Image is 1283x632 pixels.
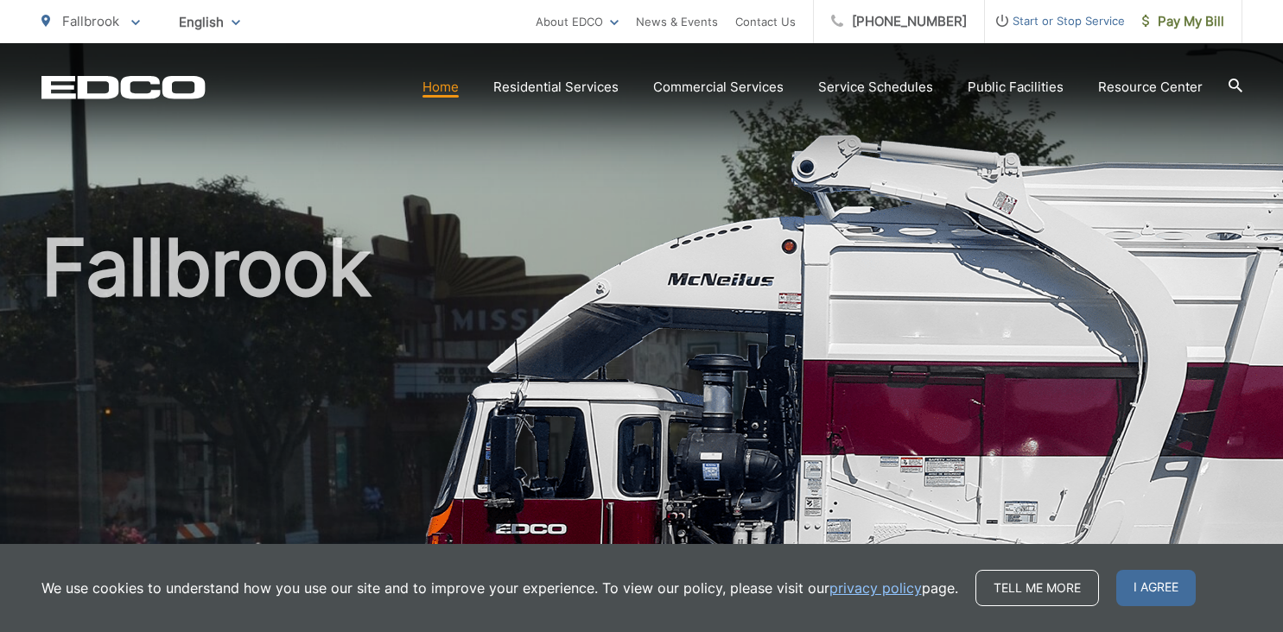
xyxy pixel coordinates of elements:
[1098,77,1203,98] a: Resource Center
[653,77,784,98] a: Commercial Services
[41,578,958,598] p: We use cookies to understand how you use our site and to improve your experience. To view our pol...
[1116,570,1196,606] span: I agree
[636,11,718,32] a: News & Events
[735,11,796,32] a: Contact Us
[829,578,922,598] a: privacy policy
[41,75,206,99] a: EDCD logo. Return to the homepage.
[62,13,119,29] span: Fallbrook
[1142,11,1224,32] span: Pay My Bill
[818,77,933,98] a: Service Schedules
[968,77,1064,98] a: Public Facilities
[422,77,459,98] a: Home
[166,7,253,37] span: English
[975,570,1099,606] a: Tell me more
[536,11,619,32] a: About EDCO
[493,77,619,98] a: Residential Services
